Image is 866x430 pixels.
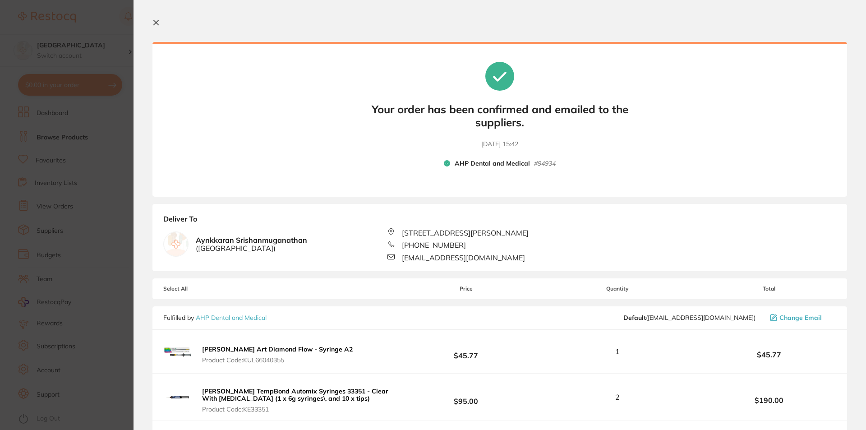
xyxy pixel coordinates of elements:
[399,286,533,292] span: Price
[163,337,192,366] img: YWIzaW9tOA
[202,356,353,364] span: Product Code: KUL66040355
[163,383,192,412] img: ZmtqaTBjbg
[623,314,646,322] b: Default
[702,396,836,404] b: $190.00
[402,254,525,262] span: [EMAIL_ADDRESS][DOMAIN_NAME]
[199,345,355,364] button: [PERSON_NAME] Art Diamond Flow - Syringe A2 Product Code:KUL66040355
[202,387,388,402] b: [PERSON_NAME] TempBond Automix Syringes 33351 - Clear With [MEDICAL_DATA] (1 x 6g syringes\, and ...
[615,393,620,401] span: 2
[779,314,822,321] span: Change Email
[402,229,529,237] span: [STREET_ADDRESS][PERSON_NAME]
[767,314,836,322] button: Change Email
[399,389,533,406] b: $95.00
[702,351,836,359] b: $45.77
[702,286,836,292] span: Total
[615,347,620,356] span: 1
[534,160,556,168] small: # 94934
[164,232,188,256] img: empty.jpg
[534,286,702,292] span: Quantity
[199,387,399,413] button: [PERSON_NAME] TempBond Automix Syringes 33351 - Clear With [MEDICAL_DATA] (1 x 6g syringes\, and ...
[196,236,307,253] b: Aynkkaran Srishanmuganathan
[399,343,533,360] b: $45.77
[455,160,530,168] b: AHP Dental and Medical
[163,215,836,228] b: Deliver To
[364,103,635,129] b: Your order has been confirmed and emailed to the suppliers.
[163,314,267,321] p: Fulfilled by
[623,314,755,321] span: orders@ahpdentalmedical.com.au
[196,314,267,322] a: AHP Dental and Medical
[202,345,353,353] b: [PERSON_NAME] Art Diamond Flow - Syringe A2
[402,241,466,249] span: [PHONE_NUMBER]
[196,244,307,252] span: ( [GEOGRAPHIC_DATA] )
[202,406,396,413] span: Product Code: KE33351
[163,286,253,292] span: Select All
